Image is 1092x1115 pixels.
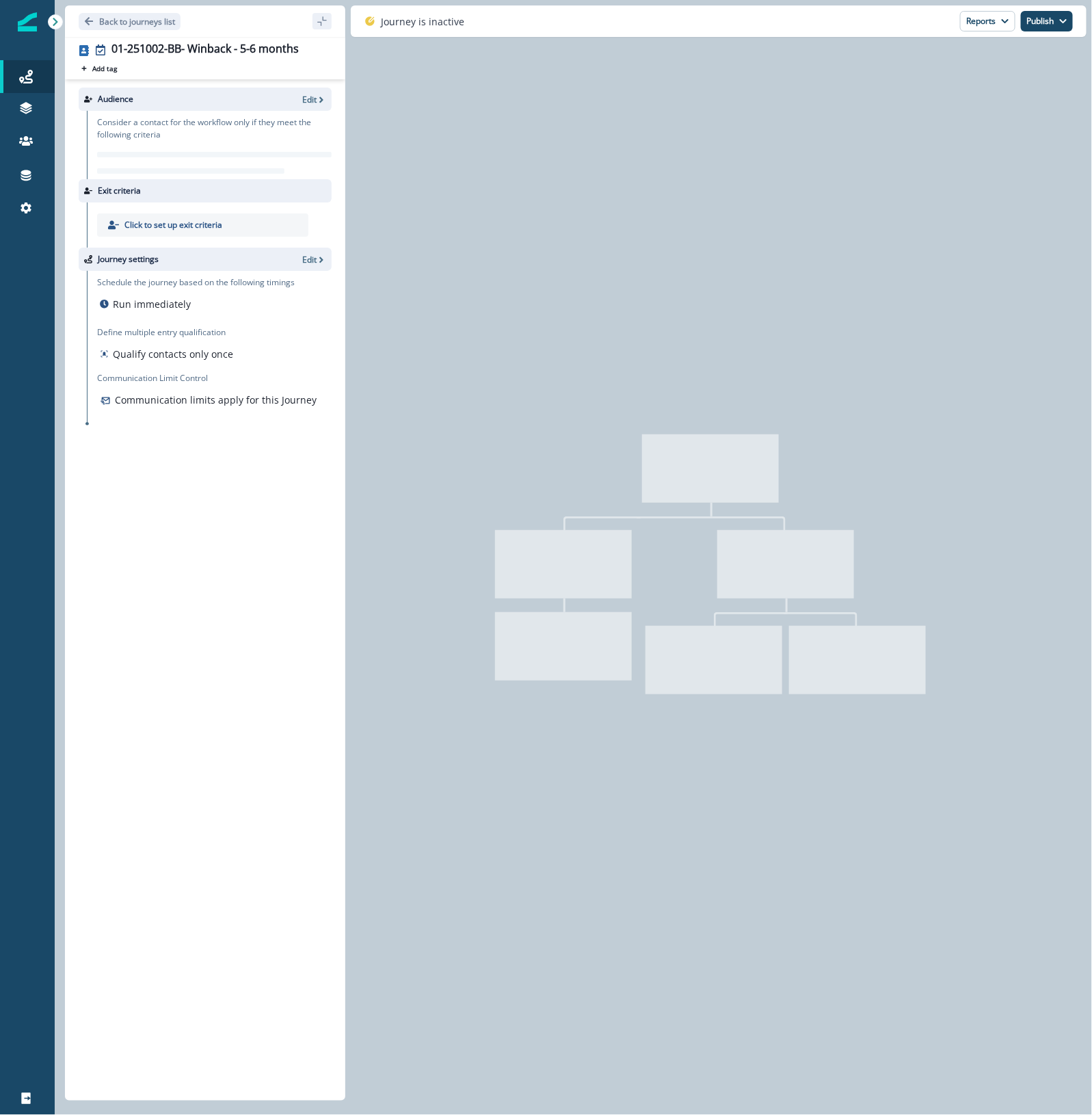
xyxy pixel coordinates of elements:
p: Communication limits apply for this Journey [115,393,317,407]
p: Back to journeys list [99,16,175,27]
p: Journey is inactive [381,14,464,29]
p: Edit [302,94,317,105]
p: Click to set up exit criteria [124,219,222,231]
button: Edit [302,94,326,105]
p: Run immediately [113,297,191,311]
p: Schedule the journey based on the following timings [97,276,295,289]
img: Inflection [18,12,37,31]
p: Consider a contact for the workflow only if they meet the following criteria [97,116,332,141]
button: Add tag [79,63,120,74]
button: Publish [1021,11,1073,31]
button: sidebar collapse toggle [312,13,332,29]
p: Qualify contacts only once [113,347,233,361]
p: Edit [302,254,317,265]
p: Exit criteria [98,185,141,197]
p: Add tag [92,64,117,73]
button: Reports [960,11,1015,31]
button: Edit [302,254,326,265]
p: Define multiple entry qualification [97,326,236,339]
button: Go back [79,13,181,30]
div: 01-251002-BB- Winback - 5-6 months [111,42,299,57]
p: Communication Limit Control [97,372,332,384]
p: Journey settings [98,253,159,265]
p: Audience [98,93,133,105]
